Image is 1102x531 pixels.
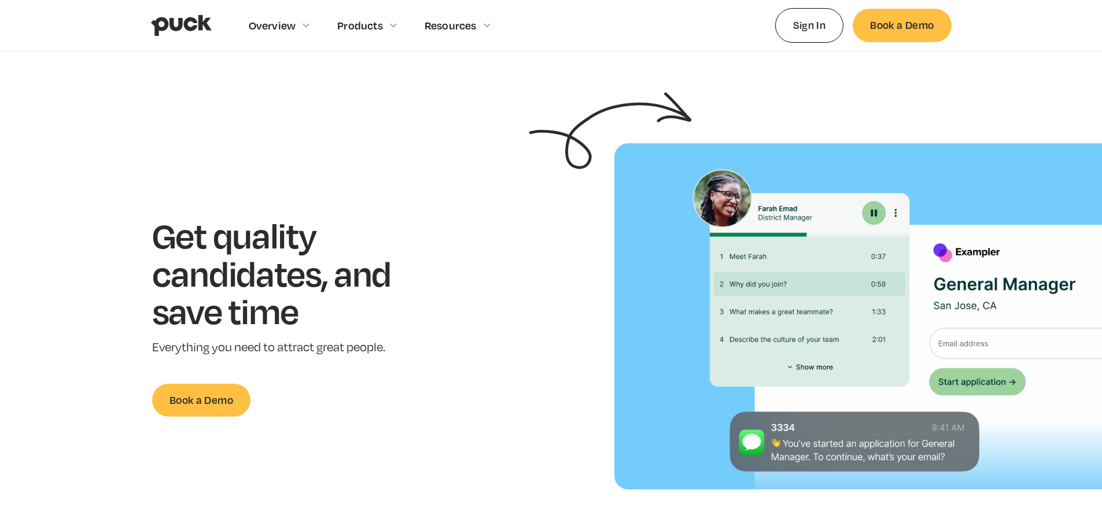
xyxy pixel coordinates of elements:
p: Everything you need to attract great people. [152,339,427,356]
a: Book a Demo [853,9,951,42]
div: Overview [249,19,296,32]
a: Book a Demo [152,384,250,417]
div: Resources [425,19,477,32]
a: Sign In [775,8,844,42]
h1: Get quality candidates, and save time [152,216,427,330]
div: Products [337,19,383,32]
